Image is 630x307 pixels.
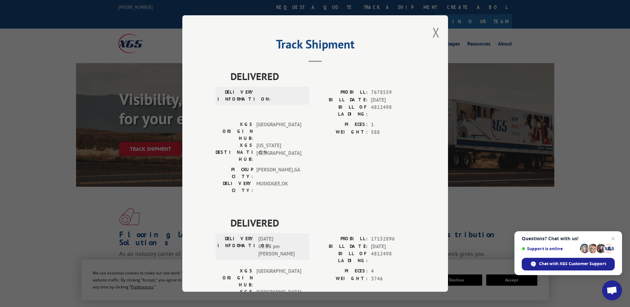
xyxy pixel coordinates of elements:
[258,235,303,258] span: [DATE] 01:25 pm [PERSON_NAME]
[230,215,415,230] span: DELIVERED
[602,280,622,300] a: Open chat
[256,180,301,194] span: MUSKOGEE , OK
[522,246,578,251] span: Support is online
[216,180,253,194] label: DELIVERY CITY:
[315,89,368,96] label: PROBILL:
[315,121,368,129] label: PIECES:
[371,121,415,129] span: 1
[315,267,368,275] label: PIECES:
[315,243,368,251] label: BILL DATE:
[216,40,415,52] h2: Track Shipment
[216,121,253,142] label: XGS ORIGIN HUB:
[315,96,368,104] label: BILL DATE:
[256,121,301,142] span: [GEOGRAPHIC_DATA]
[371,250,415,264] span: 4812498
[371,104,415,118] span: 4812498
[371,96,415,104] span: [DATE]
[216,142,253,163] label: XGS DESTINATION HUB:
[216,267,253,288] label: XGS ORIGIN HUB:
[256,142,301,163] span: [US_STATE][GEOGRAPHIC_DATA]
[432,24,440,41] button: Close modal
[315,104,368,118] label: BILL OF LADING:
[315,129,368,136] label: WEIGHT:
[230,69,415,84] span: DELIVERED
[218,89,255,103] label: DELIVERY INFORMATION:
[371,235,415,243] span: 17152896
[315,250,368,264] label: BILL OF LADING:
[218,235,255,258] label: DELIVERY INFORMATION:
[216,166,253,180] label: PICKUP CITY:
[256,267,301,288] span: [GEOGRAPHIC_DATA]
[256,166,301,180] span: [PERSON_NAME] , GA
[315,235,368,243] label: PROBILL:
[522,258,615,270] span: Chat with XGS Customer Support
[371,275,415,283] span: 3746
[371,89,415,96] span: 7678559
[522,236,615,241] span: Questions? Chat with us!
[539,261,606,267] span: Chat with XGS Customer Support
[371,243,415,251] span: [DATE]
[371,267,415,275] span: 4
[315,275,368,283] label: WEIGHT:
[371,129,415,136] span: 588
